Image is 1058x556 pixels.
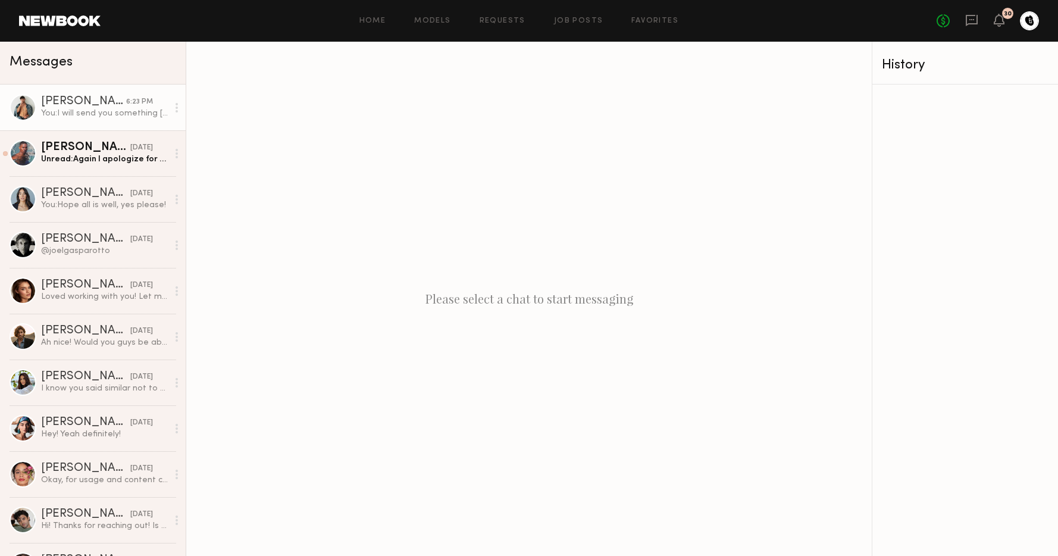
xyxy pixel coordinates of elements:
[41,520,168,532] div: Hi! Thanks for reaching out! Is there wiggle room with rate? My rate is usually starts at $500 fo...
[10,55,73,69] span: Messages
[130,509,153,520] div: [DATE]
[41,325,130,337] div: [PERSON_NAME]
[41,188,130,199] div: [PERSON_NAME]
[130,142,153,154] div: [DATE]
[41,245,168,257] div: @joelgasparotto
[1004,11,1012,17] div: 30
[41,383,168,394] div: I know you said similar not to be repetitive, but want to make sure. I usually do any review vide...
[130,463,153,474] div: [DATE]
[130,326,153,337] div: [DATE]
[41,233,130,245] div: [PERSON_NAME]
[41,279,130,291] div: [PERSON_NAME]
[631,17,678,25] a: Favorites
[414,17,450,25] a: Models
[41,142,130,154] div: [PERSON_NAME]
[41,463,130,474] div: [PERSON_NAME]
[41,108,168,119] div: You: I will send you something [DATE]
[41,474,168,486] div: Okay, for usage and content creation, I charge 550. Let me know if that works and I’m happy to co...
[41,199,168,211] div: You: Hope all is well, yes please!
[480,17,525,25] a: Requests
[554,17,603,25] a: Job Posts
[130,280,153,291] div: [DATE]
[41,508,130,520] div: [PERSON_NAME]
[41,337,168,348] div: Ah nice! Would you guys be able to make $500 work? Thats usually my base rate
[41,417,130,429] div: [PERSON_NAME]
[41,371,130,383] div: [PERSON_NAME]
[130,371,153,383] div: [DATE]
[882,58,1048,72] div: History
[41,154,168,165] div: Unread: Again I apologize for taking so long and I hope we can work together again in the near fu...
[41,429,168,440] div: Hey! Yeah definitely!
[41,96,126,108] div: [PERSON_NAME]
[359,17,386,25] a: Home
[130,188,153,199] div: [DATE]
[41,291,168,302] div: Loved working with you! Let me know if you need more content in the future 🙌🏻
[126,96,153,108] div: 6:23 PM
[130,417,153,429] div: [DATE]
[130,234,153,245] div: [DATE]
[186,42,872,556] div: Please select a chat to start messaging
